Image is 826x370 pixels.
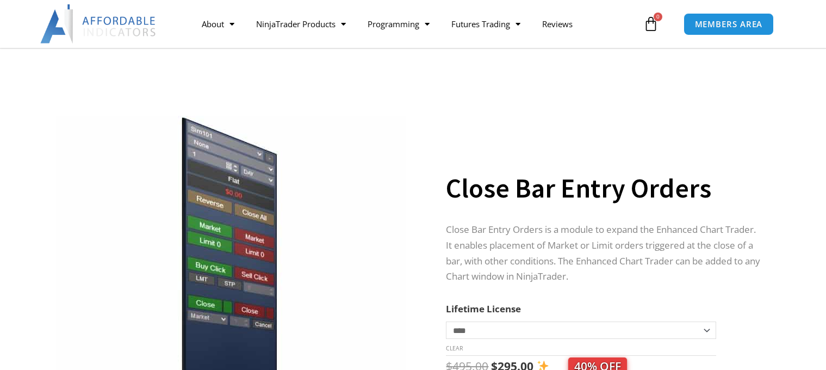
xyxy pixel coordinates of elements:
span: 0 [654,13,662,21]
a: Programming [357,11,440,36]
a: Reviews [531,11,583,36]
a: NinjaTrader Products [245,11,357,36]
p: Close Bar Entry Orders is a module to expand the Enhanced Chart Trader. It enables placement of M... [446,222,763,285]
img: LogoAI | Affordable Indicators – NinjaTrader [40,4,157,44]
a: 0 [627,8,675,40]
a: Futures Trading [440,11,531,36]
a: Clear options [446,344,463,352]
h1: Close Bar Entry Orders [446,169,763,207]
nav: Menu [191,11,640,36]
a: About [191,11,245,36]
span: MEMBERS AREA [695,20,763,28]
label: Lifetime License [446,303,521,315]
a: MEMBERS AREA [684,13,774,35]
